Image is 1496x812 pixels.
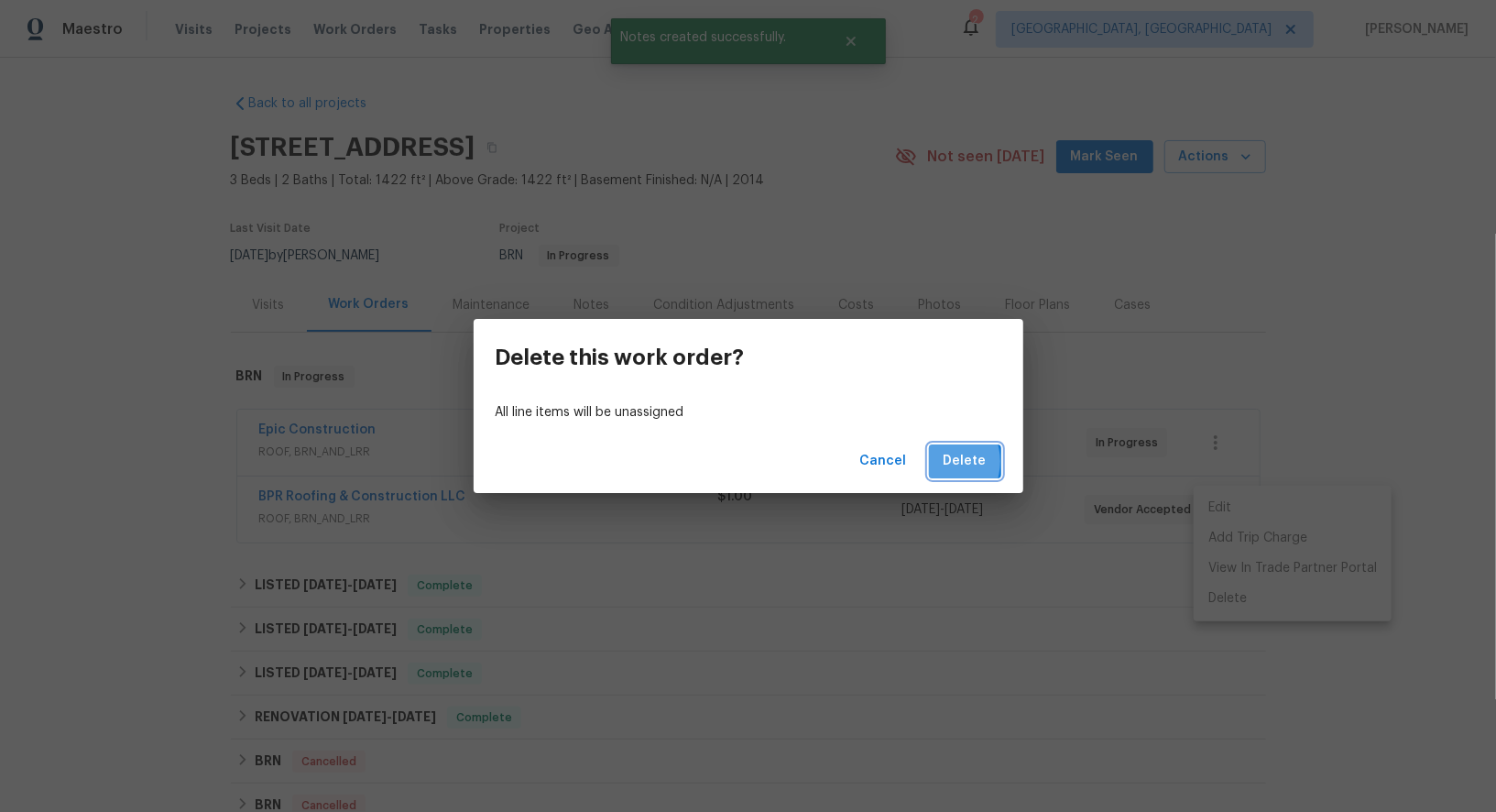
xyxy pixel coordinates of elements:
[496,345,745,370] h3: Delete this work order?
[496,403,1001,422] p: All line items will be unassigned
[944,450,987,473] span: Delete
[860,450,907,473] span: Cancel
[853,444,914,478] button: Cancel
[929,444,1001,478] button: Delete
